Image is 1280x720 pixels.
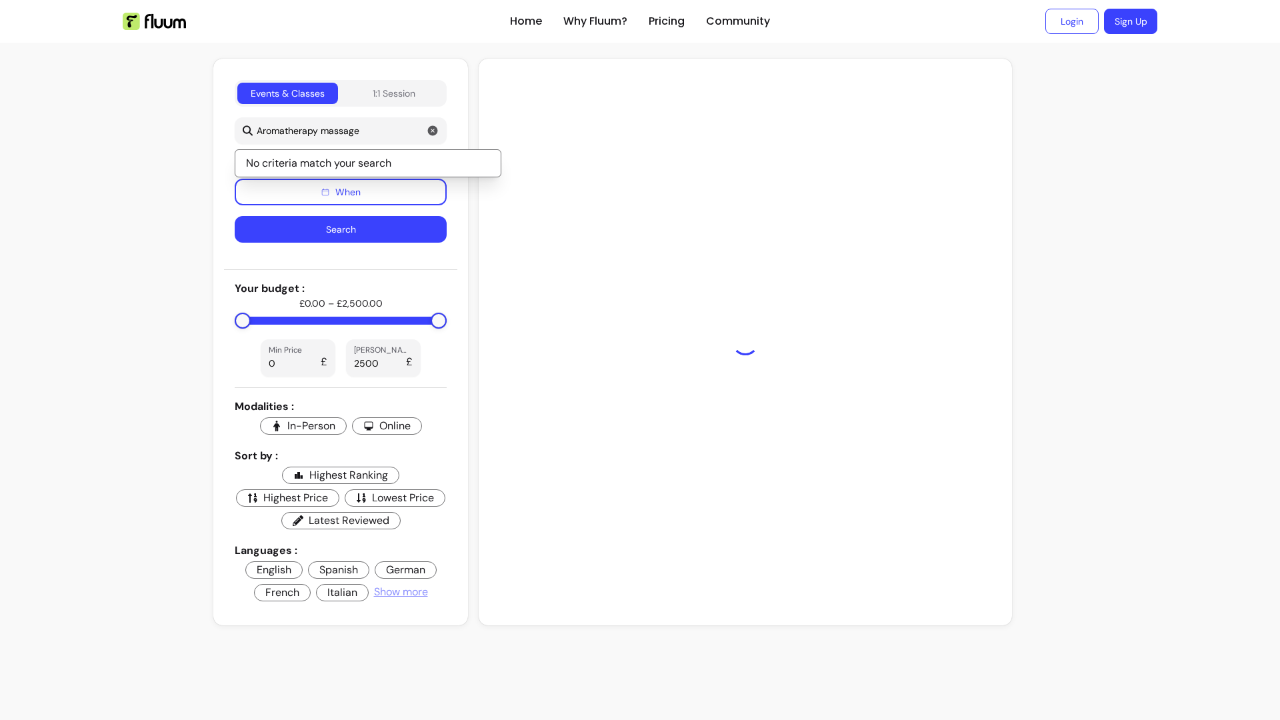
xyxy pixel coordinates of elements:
label: Min Price [269,344,307,355]
span: Show more [374,584,428,601]
span: English [245,561,303,579]
a: Community [706,13,770,29]
a: Why Fluum? [563,13,627,29]
p: No criteria match your search [246,155,490,171]
output: £0.00 – £2,500.00 [299,297,383,310]
img: Fluum Logo [123,13,186,30]
span: Spanish [308,561,369,579]
a: Sign Up [1104,9,1157,34]
label: [PERSON_NAME] [354,344,417,355]
input: Low energy? Find an uplifting event. [253,124,439,137]
div: 1:1 Session [373,87,415,100]
span: Online [352,417,422,435]
a: Home [510,13,542,29]
a: Pricing [649,13,685,29]
span: In-Person [260,417,347,435]
p: Your budget : [235,281,447,297]
a: Login [1045,9,1099,34]
div: Events & Classes [251,87,325,100]
p: Sort by : [235,448,447,464]
p: Modalities : [235,399,447,415]
input: Min Price [269,357,321,370]
span: Highest Price [236,489,339,507]
span: French [254,584,311,601]
span: German [375,561,437,579]
div: Loading [732,329,759,355]
p: Languages : [235,543,447,559]
button: When [235,179,447,205]
div: £ [269,345,327,371]
div: £ [354,345,413,371]
button: clear input [421,119,444,142]
span: Lowest Price [345,489,445,507]
span: Latest Reviewed [281,512,401,529]
span: Highest Ranking [282,467,399,484]
input: Max Price [354,357,406,370]
button: Search [235,216,447,243]
span: Italian [316,584,369,601]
